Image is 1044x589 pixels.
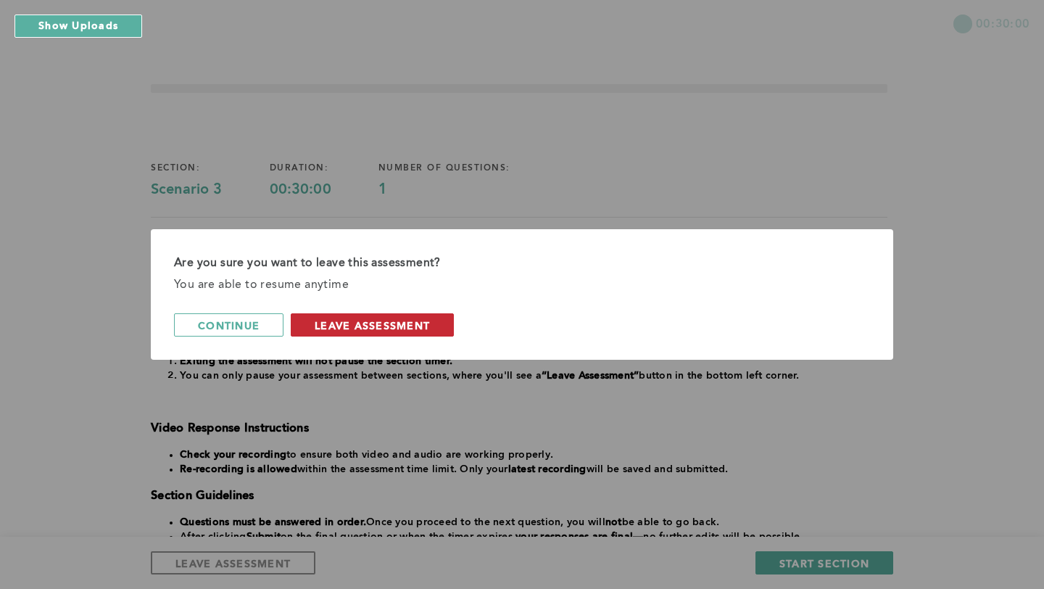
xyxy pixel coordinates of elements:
button: leave assessment [291,313,454,337]
span: leave assessment [315,318,430,332]
button: Show Uploads [14,15,142,38]
button: continue [174,313,283,337]
div: Are you sure you want to leave this assessment? [174,252,870,274]
span: continue [198,318,260,332]
div: You are able to resume anytime [174,274,870,296]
